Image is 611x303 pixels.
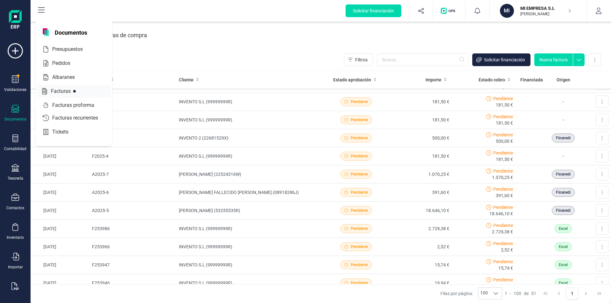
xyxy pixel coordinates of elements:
[556,208,571,213] span: Finanedi
[176,147,324,165] td: INVENTO S.L (99999999R)
[478,288,490,299] span: 100
[493,222,513,229] span: Pendiente
[353,8,394,14] span: Solicitar financiación
[514,290,521,297] span: 100
[9,10,22,31] img: Logo Finanedi
[492,174,513,181] span: 1.070,25 €
[351,262,368,268] span: Pendiente
[176,256,324,274] td: INVENTO S.L (99999999R)
[437,1,461,21] button: Logo de OPS
[496,138,513,144] span: 500,00 €
[498,265,513,271] span: 15,74 €
[505,290,536,297] div: -
[497,1,579,21] button: MIMI EMPRESA S.L[PERSON_NAME]
[48,87,82,95] span: Facturas
[493,132,513,138] span: Pendiente
[176,93,324,111] td: INVENTO S.L (99999999R)
[501,247,513,253] span: 2,52 €
[176,165,324,183] td: [PERSON_NAME] (22524316W)
[559,244,568,250] span: Excel
[566,287,578,300] button: Page 1
[333,77,371,83] span: Estado aprobación
[479,77,505,83] span: Estado cobro
[31,93,89,111] td: [DATE]
[484,57,525,63] span: Solicitar financiación
[388,220,452,238] td: 2.729,38 €
[556,189,571,195] span: Finanedi
[176,202,324,220] td: [PERSON_NAME] (53255535R)
[496,156,513,162] span: 181,50 €
[89,183,177,202] td: A2025-6
[351,153,368,159] span: Pendiente
[31,111,89,129] td: [DATE]
[96,27,147,44] div: Facturas de compra
[520,11,571,17] p: [PERSON_NAME]
[31,256,89,274] td: [DATE]
[388,274,452,292] td: 19,94 €
[179,77,193,83] span: Cliente
[176,129,324,147] td: INVENTO 2 (22681529X)
[4,117,26,122] div: Documentos
[493,277,513,283] span: Pendiente
[176,220,324,238] td: INVENTO S.L (99999999R)
[388,183,452,202] td: 391,60 €
[31,274,89,292] td: [DATE]
[425,77,441,83] span: Importe
[50,73,86,81] span: Albaranes
[492,229,513,235] span: 2.729,38 €
[4,146,26,151] div: Contabilidad
[31,202,89,220] td: [DATE]
[553,287,565,300] button: Previous Page
[351,117,368,123] span: Pendiente
[89,147,177,165] td: F2025-4
[31,147,89,165] td: [DATE]
[520,77,543,83] span: Financiada
[31,220,89,238] td: [DATE]
[351,99,368,105] span: Pendiente
[89,93,177,111] td: F2025-6
[89,238,177,256] td: F253966
[388,165,452,183] td: 1.070,25 €
[550,98,577,106] p: -
[7,235,24,240] div: Inventario
[388,238,452,256] td: 2,52 €
[351,208,368,213] span: Pendiente
[31,165,89,183] td: [DATE]
[559,226,568,231] span: Excel
[550,116,577,124] p: -
[31,129,89,147] td: [DATE]
[472,53,530,66] button: Solicitar financiación
[550,152,577,160] p: -
[176,111,324,129] td: INVENTO S.L (99999999R)
[344,53,373,66] button: Filtros
[388,129,452,147] td: 500,00 €
[520,5,571,11] p: MI EMPRESA S.L
[493,95,513,102] span: Pendiente
[89,165,177,183] td: A2025-7
[534,53,573,66] button: Nueva factura
[559,262,568,268] span: Excel
[89,220,177,238] td: F253986
[176,183,324,202] td: [PERSON_NAME] FALLECIDO [PERSON_NAME] (08918286J)
[388,147,452,165] td: 181,50 €
[493,258,513,265] span: Pendiente
[377,53,468,66] input: Buscar...
[496,120,513,126] span: 181,50 €
[31,183,89,202] td: [DATE]
[556,171,571,177] span: Finanedi
[50,59,82,67] span: Pedidos
[580,287,592,300] button: Next Page
[500,4,514,18] div: MI
[89,111,177,129] td: F2025-5
[559,280,568,286] span: Excel
[593,287,605,300] button: Last Page
[89,256,177,274] td: F253947
[51,28,91,36] span: Documentos
[176,274,324,292] td: INVENTO S.L (99999999R)
[8,176,23,181] div: Tesorería
[50,45,94,53] span: Presupuestos
[493,240,513,247] span: Pendiente
[493,150,513,156] span: Pendiente
[441,8,458,14] img: Logo de OPS
[539,287,551,300] button: First Page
